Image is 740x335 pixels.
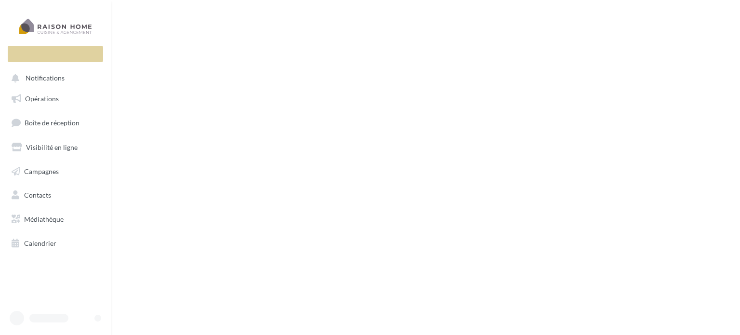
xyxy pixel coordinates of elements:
[6,161,105,182] a: Campagnes
[6,209,105,229] a: Médiathèque
[24,215,64,223] span: Médiathèque
[26,74,65,82] span: Notifications
[25,94,59,103] span: Opérations
[8,46,103,62] div: Nouvelle campagne
[6,185,105,205] a: Contacts
[6,137,105,158] a: Visibilité en ligne
[6,89,105,109] a: Opérations
[25,119,79,127] span: Boîte de réception
[26,143,78,151] span: Visibilité en ligne
[24,239,56,247] span: Calendrier
[24,191,51,199] span: Contacts
[24,167,59,175] span: Campagnes
[6,112,105,133] a: Boîte de réception
[6,233,105,254] a: Calendrier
